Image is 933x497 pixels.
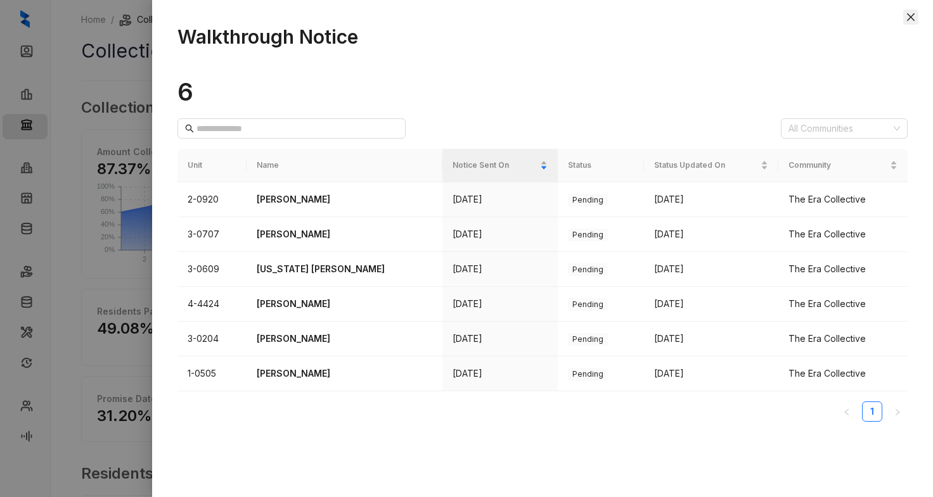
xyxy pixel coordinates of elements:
[788,367,898,381] div: The Era Collective
[644,356,778,391] td: [DATE]
[778,149,908,182] th: Community
[177,182,247,217] td: 2-0920
[442,287,557,322] td: [DATE]
[788,332,898,346] div: The Era Collective
[558,149,644,182] th: Status
[862,401,882,422] li: 1
[568,263,608,276] span: Pending
[247,149,443,182] th: Name
[863,402,882,421] a: 1
[894,408,901,416] span: right
[788,262,898,276] div: The Era Collective
[177,322,247,356] td: 3-0204
[568,194,608,206] span: Pending
[257,332,433,346] p: [PERSON_NAME]
[788,192,898,206] div: The Era Collective
[887,401,908,422] button: right
[788,227,898,241] div: The Era Collective
[644,322,778,356] td: [DATE]
[257,262,433,276] p: [US_STATE] [PERSON_NAME]
[837,401,857,422] li: Previous Page
[644,182,778,217] td: [DATE]
[442,356,557,391] td: [DATE]
[257,367,433,381] p: [PERSON_NAME]
[442,217,557,252] td: [DATE]
[185,124,194,133] span: search
[568,333,608,346] span: Pending
[644,217,778,252] td: [DATE]
[568,368,608,381] span: Pending
[257,297,433,311] p: [PERSON_NAME]
[644,149,778,182] th: Status Updated On
[843,408,851,416] span: left
[442,252,557,287] td: [DATE]
[788,297,898,311] div: The Era Collective
[442,182,557,217] td: [DATE]
[177,252,247,287] td: 3-0609
[177,287,247,322] td: 4-4424
[568,229,608,241] span: Pending
[644,252,778,287] td: [DATE]
[177,356,247,391] td: 1-0505
[837,401,857,422] button: left
[257,227,433,241] p: [PERSON_NAME]
[788,160,887,172] span: Community
[177,149,247,182] th: Unit
[654,160,758,172] span: Status Updated On
[568,298,608,311] span: Pending
[644,287,778,322] td: [DATE]
[177,25,908,48] h1: Walkthrough Notice
[257,192,433,206] p: [PERSON_NAME]
[442,322,557,356] td: [DATE]
[177,217,247,252] td: 3-0707
[177,77,908,106] h1: 6
[906,12,916,22] span: close
[903,9,918,25] button: Close
[887,401,908,422] li: Next Page
[453,160,537,172] span: Notice Sent On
